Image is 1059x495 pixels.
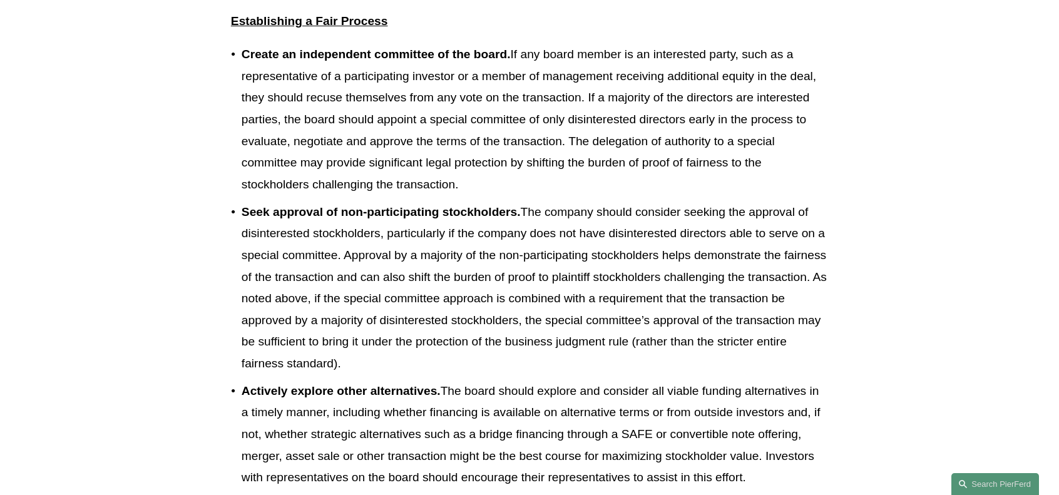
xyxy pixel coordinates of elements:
[242,384,441,397] strong: Actively explore other alternatives.
[242,205,521,218] strong: Seek approval of non-participating stockholders.
[242,48,511,61] strong: Create an independent committee of the board.
[951,473,1039,495] a: Search this site
[231,14,388,28] strong: Establishing a Fair Process
[242,44,828,195] p: If any board member is an interested party, such as a representative of a participating investor ...
[242,202,828,375] p: The company should consider seeking the approval of disinterested stockholders, particularly if t...
[242,380,828,489] p: The board should explore and consider all viable funding alternatives in a timely manner, includi...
